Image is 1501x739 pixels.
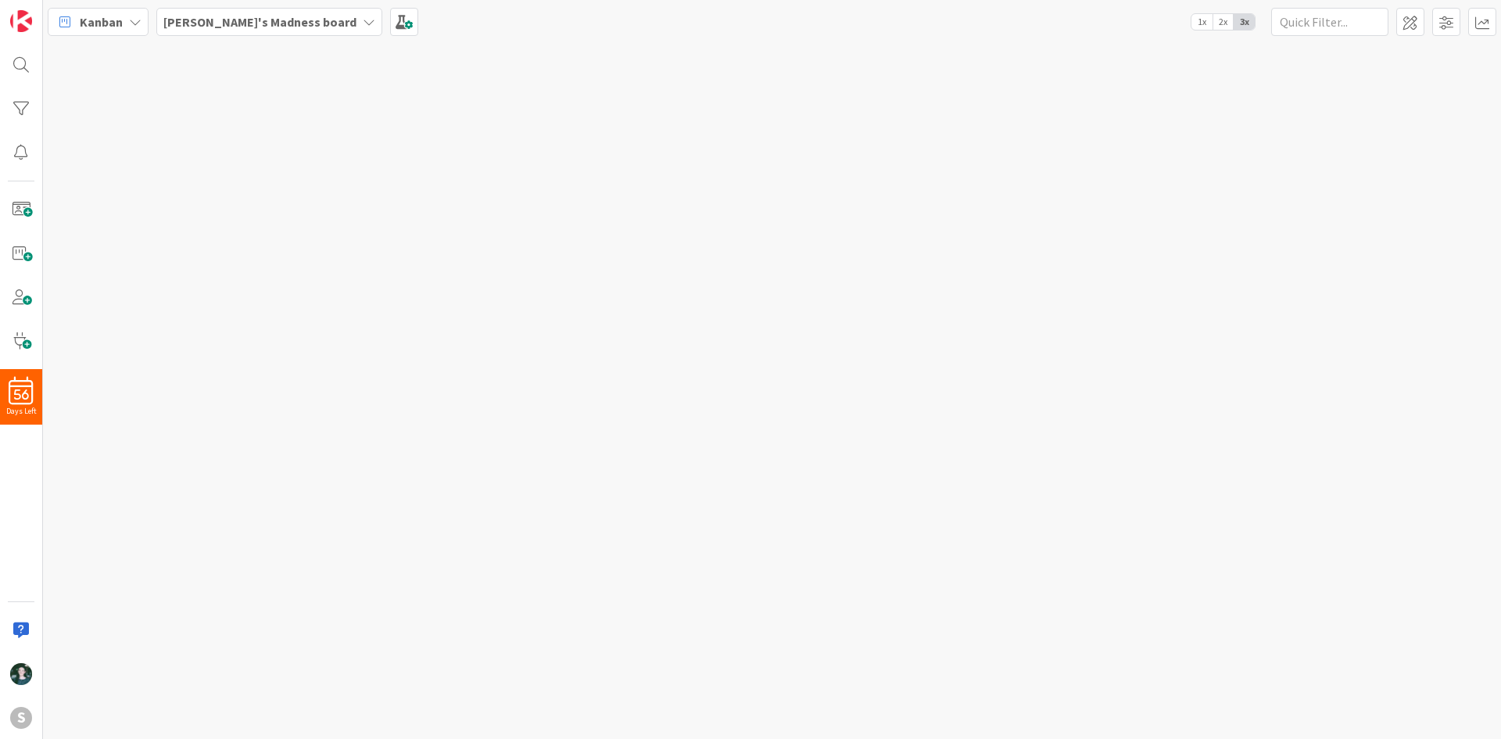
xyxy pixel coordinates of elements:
[10,707,32,729] div: S
[1191,14,1213,30] span: 1x
[1234,14,1255,30] span: 3x
[14,389,29,400] span: 56
[163,14,356,30] b: [PERSON_NAME]'s Madness board
[10,663,32,685] img: KM
[1213,14,1234,30] span: 2x
[80,13,123,31] span: Kanban
[10,10,32,32] img: Visit kanbanzone.com
[1271,8,1388,36] input: Quick Filter...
